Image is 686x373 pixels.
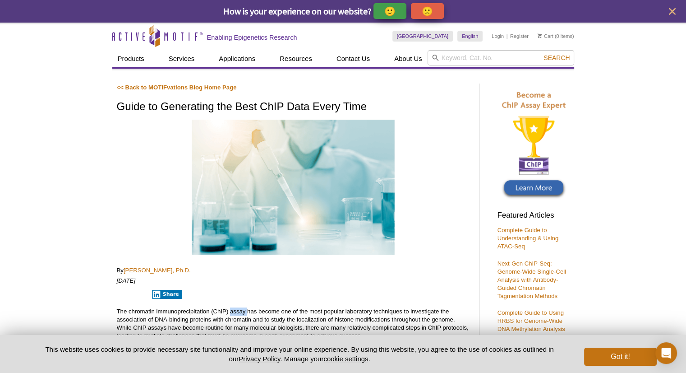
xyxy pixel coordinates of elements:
[117,277,136,284] em: [DATE]
[117,289,146,298] iframe: X Post Button
[389,50,428,67] a: About Us
[422,5,433,17] p: 🙁
[506,31,508,42] li: |
[541,54,572,62] button: Search
[384,5,396,17] p: 🙂
[543,54,570,61] span: Search
[497,227,559,250] a: Complete Guide to Understanding & Using ATAC-Seq
[428,50,574,65] input: Keyword, Cat. No.
[274,50,318,67] a: Resources
[584,348,656,366] button: Got it!
[124,267,191,274] a: [PERSON_NAME], Ph.D.
[497,87,570,200] img: Become a ChIP Assay Expert
[331,50,375,67] a: Contact Us
[213,50,261,67] a: Applications
[538,33,542,38] img: Your Cart
[30,345,570,364] p: This website uses cookies to provide necessary site functionality and improve your online experie...
[655,342,677,364] div: Open Intercom Messenger
[163,50,200,67] a: Services
[538,31,574,42] li: (0 items)
[223,5,372,17] span: How is your experience on our website?
[323,355,368,363] button: cookie settings
[510,33,529,39] a: Register
[497,212,570,219] h3: Featured Articles
[239,355,280,363] a: Privacy Policy
[112,50,150,67] a: Products
[492,33,504,39] a: Login
[207,33,297,42] h2: Enabling Epigenetics Research
[192,119,395,255] img: Best ChIP results
[117,84,237,91] a: << Back to MOTIFvations Blog Home Page
[392,31,453,42] a: [GEOGRAPHIC_DATA]
[497,260,566,299] a: Next-Gen ChIP-Seq: Genome-Wide Single-Cell Analysis with Antibody-Guided Chromatin Tagmentation M...
[457,31,483,42] a: English
[667,6,678,17] button: close
[117,308,470,340] p: The chromatin immunoprecipitation (ChIP) assay has become one of the most popular laboratory tech...
[117,266,470,275] p: By
[117,101,470,114] h1: Guide to Generating the Best ChIP Data Every Time
[497,309,565,332] a: Complete Guide to Using RRBS for Genome-Wide DNA Methylation Analysis
[152,290,182,299] button: Share
[538,33,553,39] a: Cart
